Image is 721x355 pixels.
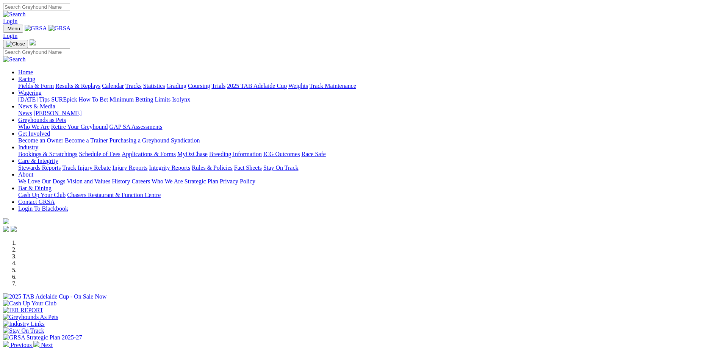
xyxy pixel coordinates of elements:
[3,321,45,327] img: Industry Links
[18,199,55,205] a: Contact GRSA
[112,164,147,171] a: Injury Reports
[18,124,718,130] div: Greyhounds as Pets
[112,178,130,185] a: History
[33,341,39,347] img: chevron-right-pager-white.svg
[18,185,52,191] a: Bar & Dining
[41,342,53,348] span: Next
[51,124,108,130] a: Retire Your Greyhound
[3,218,9,224] img: logo-grsa-white.png
[3,307,43,314] img: IER REPORT
[3,25,23,33] button: Toggle navigation
[67,192,161,198] a: Chasers Restaurant & Function Centre
[18,158,58,164] a: Care & Integrity
[18,110,32,116] a: News
[263,151,300,157] a: ICG Outcomes
[109,137,169,144] a: Purchasing a Greyhound
[3,11,26,18] img: Search
[3,334,82,341] img: GRSA Strategic Plan 2025-27
[18,205,68,212] a: Login To Blackbook
[172,96,190,103] a: Isolynx
[227,83,287,89] a: 2025 TAB Adelaide Cup
[152,178,183,185] a: Who We Are
[18,130,50,137] a: Get Involved
[18,96,50,103] a: [DATE] Tips
[211,83,225,89] a: Trials
[51,96,77,103] a: SUREpick
[125,83,142,89] a: Tracks
[3,18,17,24] a: Login
[310,83,356,89] a: Track Maintenance
[149,164,190,171] a: Integrity Reports
[102,83,124,89] a: Calendar
[25,25,47,32] img: GRSA
[220,178,255,185] a: Privacy Policy
[67,178,110,185] a: Vision and Values
[18,164,61,171] a: Stewards Reports
[3,300,56,307] img: Cash Up Your Club
[18,124,50,130] a: Who We Are
[18,96,718,103] div: Wagering
[18,110,718,117] div: News & Media
[79,151,120,157] a: Schedule of Fees
[18,171,33,178] a: About
[62,164,111,171] a: Track Injury Rebate
[3,226,9,232] img: facebook.svg
[18,103,55,109] a: News & Media
[6,41,25,47] img: Close
[48,25,71,32] img: GRSA
[3,3,70,11] input: Search
[109,124,163,130] a: GAP SA Assessments
[18,69,33,75] a: Home
[18,151,77,157] a: Bookings & Scratchings
[65,137,108,144] a: Become a Trainer
[171,137,200,144] a: Syndication
[288,83,308,89] a: Weights
[131,178,150,185] a: Careers
[3,33,17,39] a: Login
[122,151,176,157] a: Applications & Forms
[3,327,44,334] img: Stay On Track
[3,48,70,56] input: Search
[3,56,26,63] img: Search
[185,178,218,185] a: Strategic Plan
[3,314,58,321] img: Greyhounds As Pets
[3,293,107,300] img: 2025 TAB Adelaide Cup - On Sale Now
[11,226,17,232] img: twitter.svg
[79,96,108,103] a: How To Bet
[8,26,20,31] span: Menu
[192,164,233,171] a: Rules & Policies
[18,151,718,158] div: Industry
[18,192,66,198] a: Cash Up Your Club
[143,83,165,89] a: Statistics
[301,151,325,157] a: Race Safe
[11,342,32,348] span: Previous
[167,83,186,89] a: Grading
[18,144,38,150] a: Industry
[18,89,42,96] a: Wagering
[18,76,35,82] a: Racing
[18,192,718,199] div: Bar & Dining
[18,164,718,171] div: Care & Integrity
[209,151,262,157] a: Breeding Information
[109,96,170,103] a: Minimum Betting Limits
[18,83,54,89] a: Fields & Form
[3,40,28,48] button: Toggle navigation
[18,137,718,144] div: Get Involved
[55,83,100,89] a: Results & Replays
[18,178,65,185] a: We Love Our Dogs
[3,341,9,347] img: chevron-left-pager-white.svg
[30,39,36,45] img: logo-grsa-white.png
[18,178,718,185] div: About
[18,137,63,144] a: Become an Owner
[188,83,210,89] a: Coursing
[18,117,66,123] a: Greyhounds as Pets
[177,151,208,157] a: MyOzChase
[3,342,33,348] a: Previous
[33,110,81,116] a: [PERSON_NAME]
[263,164,298,171] a: Stay On Track
[234,164,262,171] a: Fact Sheets
[33,342,53,348] a: Next
[18,83,718,89] div: Racing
